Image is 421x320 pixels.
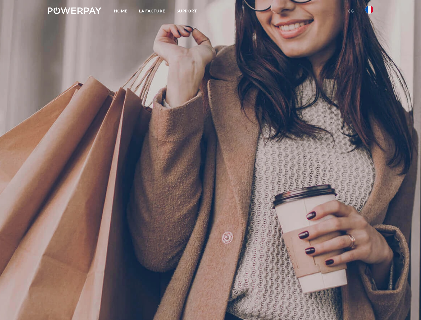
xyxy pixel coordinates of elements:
[342,5,360,17] a: CG
[133,5,171,17] a: LA FACTURE
[171,5,203,17] a: Support
[108,5,133,17] a: Home
[48,7,101,14] img: logo-powerpay-white.svg
[365,6,373,14] img: fr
